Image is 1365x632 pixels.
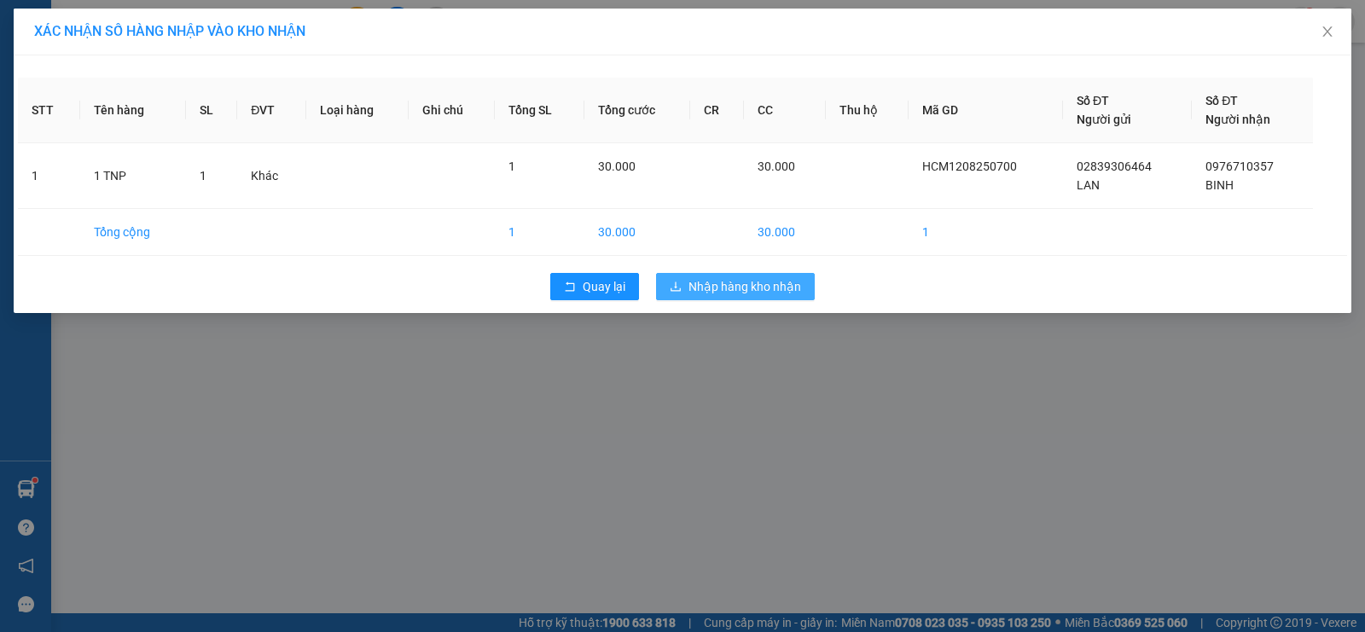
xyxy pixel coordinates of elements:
[550,273,639,300] button: rollbackQuay lại
[160,110,338,134] div: 20.000
[186,78,238,143] th: SL
[758,159,795,173] span: 30.000
[1077,113,1131,126] span: Người gửi
[80,143,186,209] td: 1 TNP
[163,16,204,34] span: Nhận:
[744,209,826,256] td: 30.000
[160,114,238,132] span: Chưa cước :
[163,55,336,76] div: THUY
[15,53,151,73] div: SON
[15,14,151,53] div: [PERSON_NAME]
[15,73,151,97] div: 0899070448
[1205,113,1270,126] span: Người nhận
[1077,159,1152,173] span: 02839306464
[670,281,682,294] span: download
[584,209,691,256] td: 30.000
[909,209,1062,256] td: 1
[508,159,515,173] span: 1
[1205,178,1234,192] span: BINH
[1077,94,1109,107] span: Số ĐT
[1304,9,1351,56] button: Close
[598,159,636,173] span: 30.000
[80,78,186,143] th: Tên hàng
[306,78,409,143] th: Loại hàng
[583,277,625,296] span: Quay lại
[656,273,815,300] button: downloadNhập hàng kho nhận
[15,14,41,32] span: Gửi:
[200,169,206,183] span: 1
[922,159,1017,173] span: HCM1208250700
[495,209,584,256] td: 1
[163,14,336,55] div: VP [GEOGRAPHIC_DATA]
[409,78,495,143] th: Ghi chú
[1077,178,1100,192] span: LAN
[163,76,336,100] div: 0768928662
[1205,94,1238,107] span: Số ĐT
[18,78,80,143] th: STT
[744,78,826,143] th: CC
[80,209,186,256] td: Tổng cộng
[564,281,576,294] span: rollback
[909,78,1062,143] th: Mã GD
[34,23,305,39] span: XÁC NHẬN SỐ HÀNG NHẬP VÀO KHO NHẬN
[1321,25,1334,38] span: close
[690,78,744,143] th: CR
[584,78,691,143] th: Tổng cước
[18,143,80,209] td: 1
[495,78,584,143] th: Tổng SL
[688,277,801,296] span: Nhập hàng kho nhận
[826,78,909,143] th: Thu hộ
[237,143,306,209] td: Khác
[1205,159,1274,173] span: 0976710357
[237,78,306,143] th: ĐVT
